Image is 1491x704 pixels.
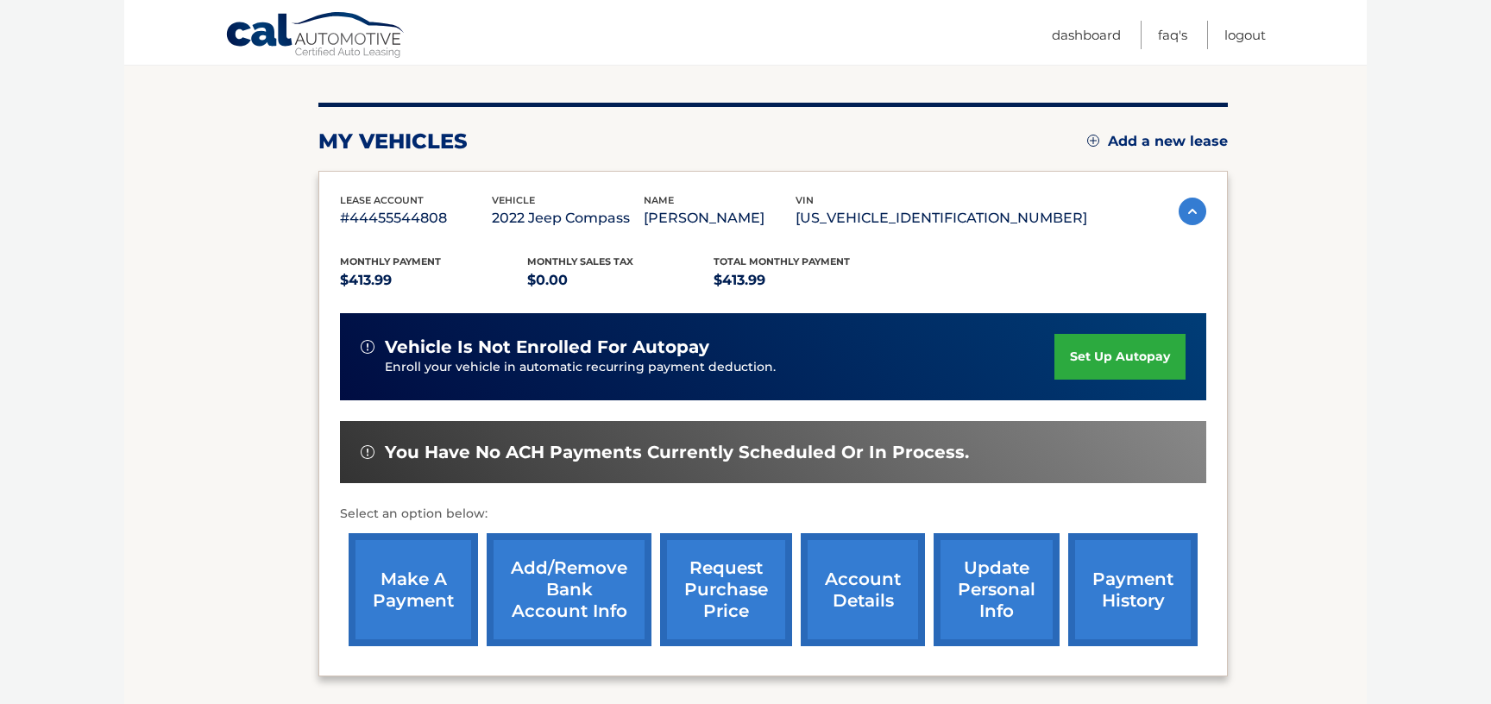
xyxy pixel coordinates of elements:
[644,194,674,206] span: name
[644,206,796,230] p: [PERSON_NAME]
[340,268,527,292] p: $413.99
[660,533,792,646] a: request purchase price
[1158,21,1187,49] a: FAQ's
[527,255,633,267] span: Monthly sales Tax
[385,358,1054,377] p: Enroll your vehicle in automatic recurring payment deduction.
[801,533,925,646] a: account details
[225,11,406,61] a: Cal Automotive
[1224,21,1266,49] a: Logout
[1068,533,1198,646] a: payment history
[318,129,468,154] h2: my vehicles
[492,206,644,230] p: 2022 Jeep Compass
[340,206,492,230] p: #44455544808
[340,194,424,206] span: lease account
[796,206,1087,230] p: [US_VEHICLE_IDENTIFICATION_NUMBER]
[1052,21,1121,49] a: Dashboard
[492,194,535,206] span: vehicle
[714,255,850,267] span: Total Monthly Payment
[385,442,969,463] span: You have no ACH payments currently scheduled or in process.
[349,533,478,646] a: make a payment
[1054,334,1186,380] a: set up autopay
[361,445,374,459] img: alert-white.svg
[1179,198,1206,225] img: accordion-active.svg
[1087,135,1099,147] img: add.svg
[714,268,901,292] p: $413.99
[385,336,709,358] span: vehicle is not enrolled for autopay
[361,340,374,354] img: alert-white.svg
[1087,133,1228,150] a: Add a new lease
[487,533,651,646] a: Add/Remove bank account info
[796,194,814,206] span: vin
[340,504,1206,525] p: Select an option below:
[934,533,1060,646] a: update personal info
[527,268,714,292] p: $0.00
[340,255,441,267] span: Monthly Payment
